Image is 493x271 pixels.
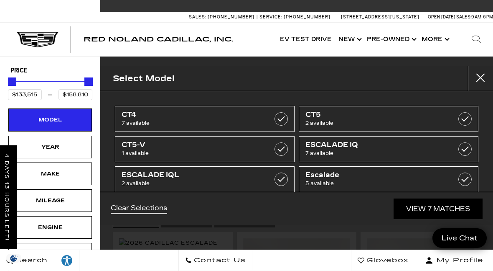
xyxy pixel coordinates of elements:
[8,108,92,131] div: ModelModel
[189,15,257,19] a: Sales: [PHONE_NUMBER]
[468,66,493,91] button: close
[305,179,447,188] span: 5 available
[29,223,71,232] div: Engine
[415,250,493,271] button: Open user profile menu
[115,136,295,162] a: CT5-V1 available
[122,141,263,149] span: CT5-V
[29,169,71,178] div: Make
[122,149,263,157] span: 1 available
[29,115,71,124] div: Model
[456,14,471,20] span: Sales:
[433,255,483,266] span: My Profile
[10,67,90,75] h5: Price
[432,228,487,248] a: Live Chat
[29,142,71,152] div: Year
[8,243,92,266] div: ColorColor
[428,14,455,20] span: Open [DATE]
[54,254,79,267] div: Explore your accessibility options
[305,119,447,127] span: 2 available
[84,35,233,43] span: Red Noland Cadillac, Inc.
[122,111,263,119] span: CT4
[189,14,206,20] span: Sales:
[84,36,233,43] a: Red Noland Cadillac, Inc.
[277,23,335,56] a: EV Test Drive
[8,216,92,239] div: EngineEngine
[208,14,254,20] span: [PHONE_NUMBER]
[111,204,167,214] a: Clear Selections
[8,89,42,100] input: Minimum
[259,14,282,20] span: Service:
[305,149,447,157] span: 7 available
[4,254,23,263] section: Click to Open Cookie Consent Modal
[192,255,246,266] span: Contact Us
[29,196,71,205] div: Mileage
[351,250,415,271] a: Glovebox
[363,23,418,56] a: Pre-Owned
[299,106,478,132] a: CT52 available
[4,254,23,263] img: Opt-Out Icon
[17,32,58,48] img: Cadillac Dark Logo with Cadillac White Text
[8,163,92,185] div: MakeMake
[8,136,92,158] div: YearYear
[8,77,16,86] div: Minimum Price
[299,166,478,192] a: Escalade5 available
[305,141,447,149] span: ESCALADE IQ
[113,72,175,85] h2: Select Model
[335,23,363,56] a: New
[54,250,80,271] a: Explore your accessibility options
[58,89,92,100] input: Maximum
[284,14,330,20] span: [PHONE_NUMBER]
[115,106,295,132] a: CT47 available
[418,23,451,56] button: More
[364,255,409,266] span: Glovebox
[341,14,419,20] a: [STREET_ADDRESS][US_STATE]
[299,136,478,162] a: ESCALADE IQ7 available
[122,179,263,188] span: 2 available
[471,14,493,20] span: 9 AM-6 PM
[8,75,92,100] div: Price
[8,189,92,212] div: MileageMileage
[394,199,483,219] a: View 7 Matches
[460,23,493,56] div: Search
[257,15,333,19] a: Service: [PHONE_NUMBER]
[178,250,252,271] a: Contact Us
[122,119,263,127] span: 7 available
[437,233,482,243] span: Live Chat
[122,171,263,179] span: ESCALADE IQL
[84,77,93,86] div: Maximum Price
[305,111,447,119] span: CT5
[115,166,295,192] a: ESCALADE IQL2 available
[305,171,447,179] span: Escalade
[13,255,48,266] span: Search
